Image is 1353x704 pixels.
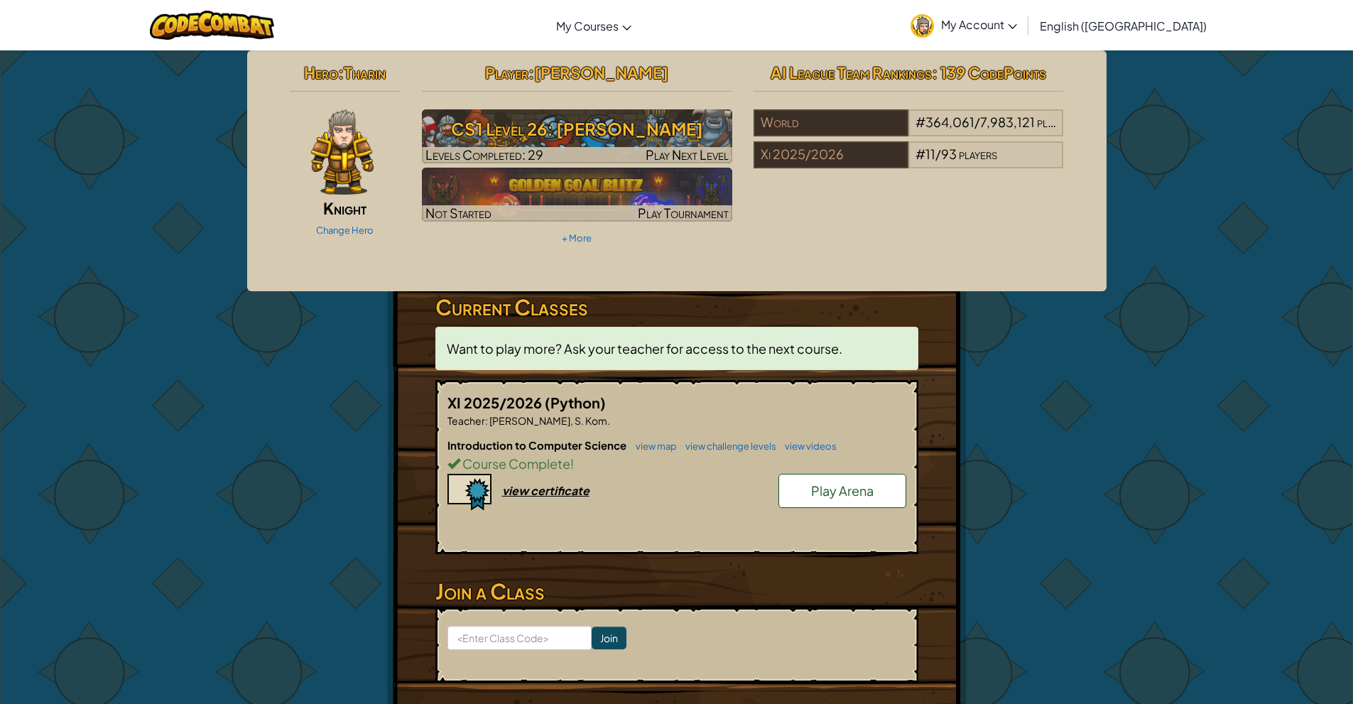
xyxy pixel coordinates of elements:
[980,114,1035,130] span: 7,983,121
[422,113,732,145] h3: CS1 Level 26: [PERSON_NAME]
[485,414,488,427] span: :
[570,455,574,472] span: !
[311,109,374,195] img: knight-pose.png
[925,146,935,162] span: 11
[925,114,974,130] span: 364,061
[778,440,837,452] a: view videos
[1033,6,1214,45] a: English ([GEOGRAPHIC_DATA])
[915,114,925,130] span: #
[941,17,1017,32] span: My Account
[447,474,491,511] img: certificate-icon.png
[638,205,729,221] span: Play Tournament
[1040,18,1207,33] span: English ([GEOGRAPHIC_DATA])
[1037,114,1075,130] span: players
[447,483,589,498] a: view certificate
[903,3,1024,48] a: My Account
[678,440,776,452] a: view challenge levels
[959,146,997,162] span: players
[447,340,842,357] span: Want to play more? Ask your teacher for access to the next course.
[974,114,980,130] span: /
[344,63,386,82] span: Tharin
[435,291,918,323] h3: Current Classes
[316,224,374,236] a: Change Hero
[323,198,366,218] span: Knight
[935,146,941,162] span: /
[646,146,729,163] span: Play Next Level
[549,6,639,45] a: My Courses
[422,168,732,222] img: Golden Goal
[150,11,274,40] img: CodeCombat logo
[447,626,592,650] input: <Enter Class Code>
[502,483,589,498] div: view certificate
[534,63,668,82] span: [PERSON_NAME]
[425,205,491,221] span: Not Started
[754,123,1064,139] a: World#364,061/7,983,121players
[460,455,570,472] span: Course Complete
[422,168,732,222] a: Not StartedPlay Tournament
[425,146,543,163] span: Levels Completed: 29
[422,109,732,163] a: Play Next Level
[447,414,485,427] span: Teacher
[754,141,908,168] div: Xi 2025/2026
[435,575,918,607] h3: Join a Class
[811,482,874,499] span: Play Arena
[911,14,934,38] img: avatar
[556,18,619,33] span: My Courses
[941,146,957,162] span: 93
[754,155,1064,171] a: Xi 2025/2026#11/93players
[447,438,629,452] span: Introduction to Computer Science
[932,63,1046,82] span: : 139 CodePoints
[915,146,925,162] span: #
[304,63,338,82] span: Hero
[485,63,528,82] span: Player
[562,232,592,244] a: + More
[771,63,932,82] span: AI League Team Rankings
[338,63,344,82] span: :
[629,440,677,452] a: view map
[422,109,732,163] img: CS1 Level 26: Wakka Maul
[592,627,626,649] input: Join
[545,394,606,411] span: (Python)
[528,63,534,82] span: :
[447,394,545,411] span: XI 2025/2026
[754,109,908,136] div: World
[488,414,610,427] span: [PERSON_NAME], S. Kom.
